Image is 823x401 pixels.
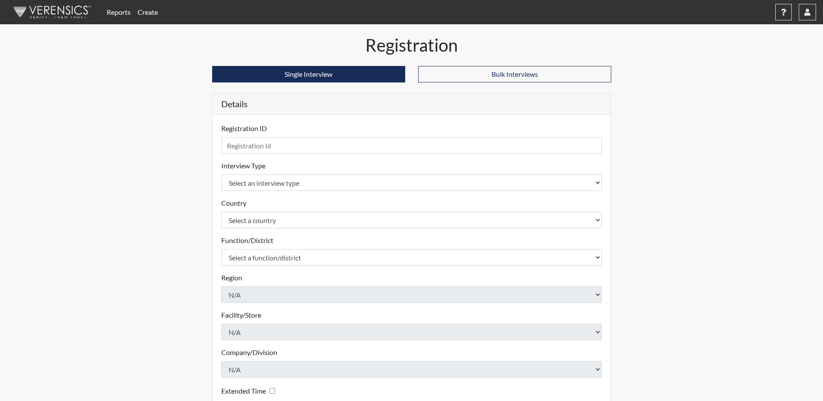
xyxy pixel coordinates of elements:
input: Insert a Registration ID, which needs to be a unique alphanumeric value for each interviewee [221,137,602,154]
label: Interview Type [221,161,266,171]
h5: Details [213,93,611,115]
div: Checking this box will provide the interviewee with an accomodation of extra time to answer each ... [221,385,279,397]
button: Bulk Interviews [418,66,611,82]
button: Single Interview [212,66,405,82]
a: Reports [103,3,134,21]
label: Company/Division [221,347,277,358]
label: Country [221,198,246,208]
label: Extended Time [221,386,266,396]
a: Create [134,3,161,21]
label: Function/District [221,235,273,246]
label: Facility/Store [221,310,261,320]
label: Region [221,273,242,283]
h1: Registration [212,35,611,56]
label: Registration ID [221,123,267,134]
